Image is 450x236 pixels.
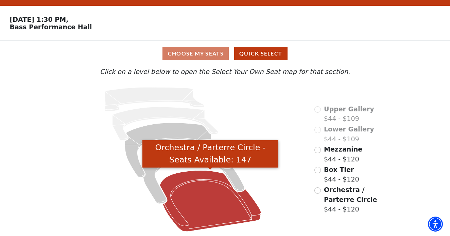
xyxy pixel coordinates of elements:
p: Click on a level below to open the Select Your Own Seat map for that section. [61,67,389,77]
path: Upper Gallery - Seats Available: 0 [105,87,205,111]
label: $44 - $109 [324,104,374,124]
span: Box Tier [324,166,354,173]
span: Orchestra / Parterre Circle [324,186,377,203]
input: Box Tier$44 - $120 [314,167,321,173]
label: $44 - $109 [324,124,374,144]
input: Orchestra / Parterre Circle$44 - $120 [314,187,321,194]
input: Mezzanine$44 - $120 [314,147,321,153]
span: Lower Gallery [324,125,374,133]
div: Orchestra / Parterre Circle - Seats Available: 147 [142,140,278,168]
path: Orchestra / Parterre Circle - Seats Available: 147 [160,171,261,232]
label: $44 - $120 [324,165,359,184]
label: $44 - $120 [324,185,389,214]
span: Mezzanine [324,145,362,153]
label: $44 - $120 [324,144,362,164]
div: Accessibility Menu [428,217,443,232]
button: Quick Select [234,47,288,60]
span: Upper Gallery [324,105,374,113]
